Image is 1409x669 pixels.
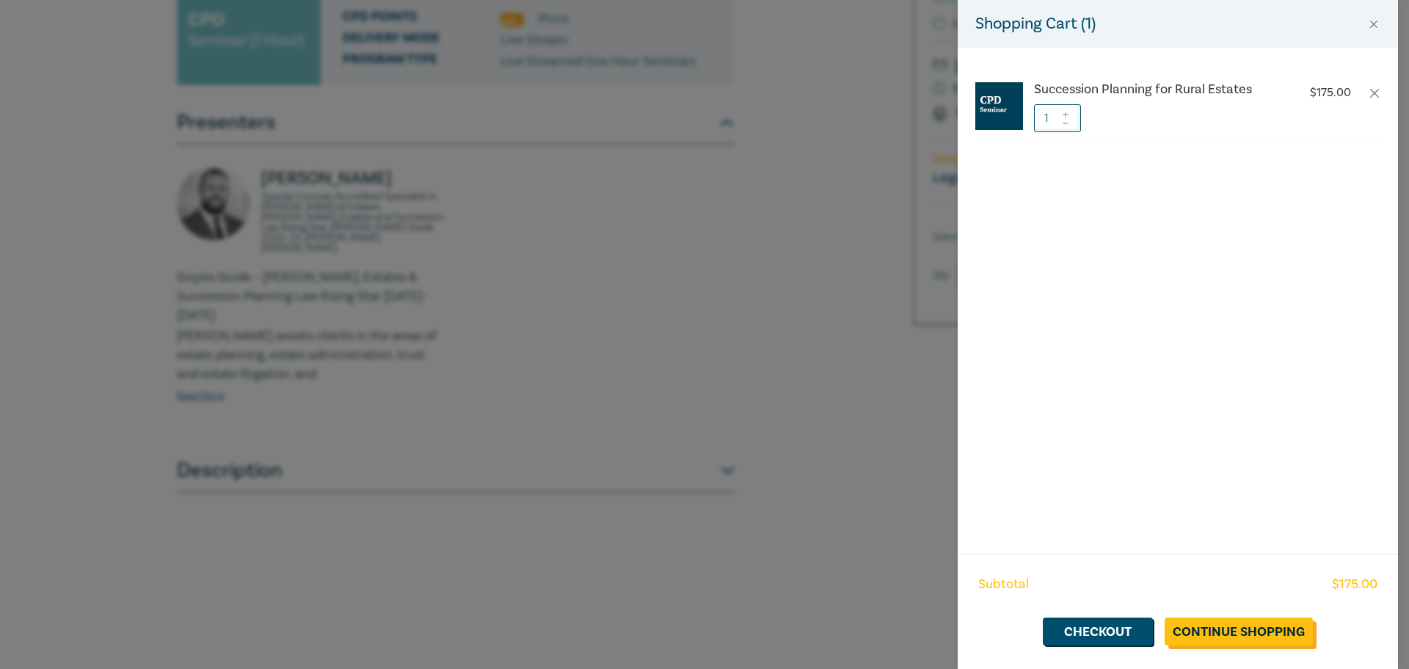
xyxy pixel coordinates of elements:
button: Close [1367,18,1380,31]
img: CPD%20Seminar.jpg [975,82,1023,130]
a: Continue Shopping [1165,618,1313,646]
input: 1 [1034,104,1081,132]
a: Checkout [1043,618,1153,646]
span: $ 175.00 [1332,575,1377,594]
p: $ 175.00 [1310,86,1351,100]
h5: Shopping Cart ( 1 ) [975,12,1096,36]
span: Subtotal [978,575,1029,594]
a: Succession Planning for Rural Estates [1034,82,1278,97]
